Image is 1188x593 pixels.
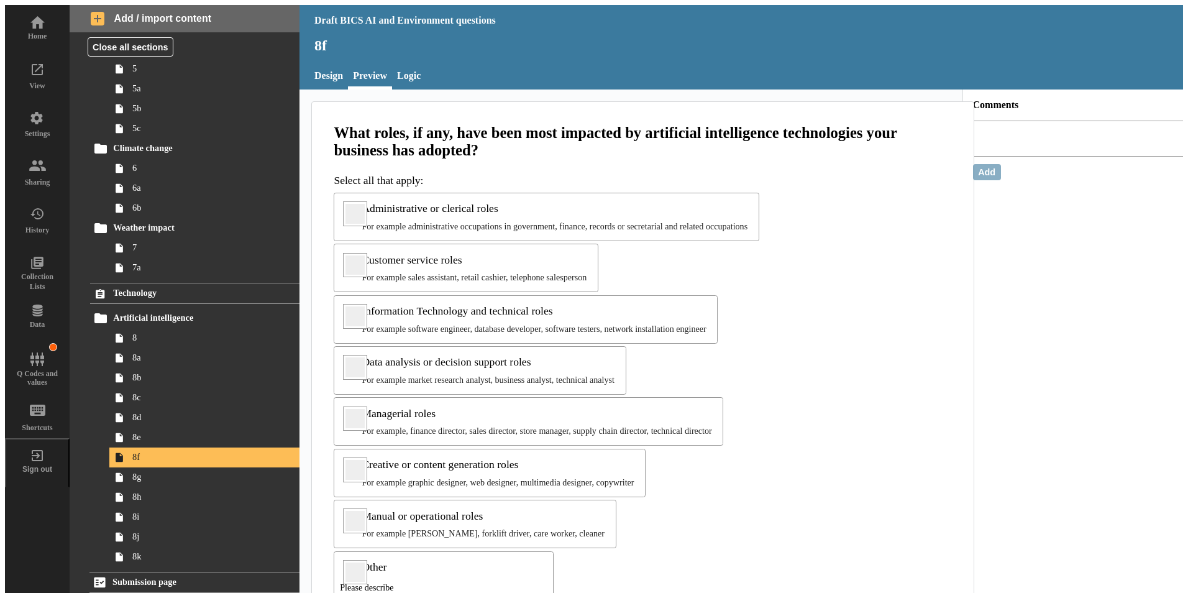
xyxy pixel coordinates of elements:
a: Submission page [89,572,308,593]
a: Technology [90,283,299,304]
span: Climate change [113,143,263,154]
a: 8i [109,507,308,527]
div: View [16,81,59,91]
div: Shortcuts [16,423,59,433]
li: TechnologyArtificial intelligence88a8b8c8d8e8f8g8h8i8j8k [70,283,299,567]
a: 8b [109,368,308,388]
h1: Comments [963,90,1184,111]
span: 5a [132,83,275,94]
span: Weather impact [113,223,263,233]
li: Climate change66a6b [96,139,299,218]
span: 8h [132,492,275,502]
li: Artificial intelligence88a8b8c8d8e8f8g8h8i8j8k [96,308,299,567]
span: Technology [113,288,263,298]
div: Home [16,32,59,42]
a: 8 [109,328,308,348]
span: 6 [132,163,275,173]
span: 8a [132,352,275,363]
a: 8c [109,388,308,408]
div: Sign out [16,465,59,475]
span: 8b [132,372,275,383]
a: Shortcuts [5,390,70,438]
button: Close all sections [88,37,173,57]
a: Preview [348,65,392,90]
a: 6a [109,178,308,198]
span: 8e [132,432,275,443]
span: Add / import content [91,12,279,25]
span: 5c [132,123,275,134]
div: Draft BICS AI and Environment questions [314,15,496,26]
a: 5 [109,59,308,79]
a: 6 [109,159,308,178]
span: 8 [132,333,275,343]
a: Collection Lists [5,246,70,293]
a: 5a [109,79,308,99]
span: 7a [132,262,275,273]
span: 6b [132,203,275,213]
button: Add / import content [70,5,299,32]
a: Data [5,293,70,341]
h1: 8f [314,36,1168,55]
a: 8e [109,428,308,448]
div: Q Codes and values [16,369,59,387]
a: 5c [109,119,308,139]
a: 8h [109,487,308,507]
a: Design [309,65,348,90]
a: Climate change [90,139,299,159]
div: Sharing [16,178,59,188]
a: 8g [109,467,308,487]
a: 7 [109,238,308,258]
a: 8f [109,448,308,467]
span: 7 [132,242,275,253]
a: 5b [109,99,308,119]
li: Net-zero carbon emissions455a5b5c [96,19,299,139]
a: History [5,198,70,246]
li: Weather impact77a [96,218,299,278]
div: History [16,226,59,236]
span: 8d [132,412,275,423]
span: Artificial intelligence [113,313,263,323]
span: 5 [132,63,275,74]
div: Settings [16,129,59,139]
a: View [5,53,70,101]
span: 8g [132,472,275,482]
a: 8a [109,348,308,368]
a: 8k [109,547,308,567]
span: 8k [132,551,275,562]
button: Sign out [5,438,70,487]
span: 8i [132,512,275,522]
div: Collection Lists [16,272,59,292]
a: Logic [392,65,426,90]
a: Settings [5,101,70,149]
span: 8f [132,452,275,462]
a: Artificial intelligence [90,308,299,328]
a: 6b [109,198,308,218]
span: Submission page [112,577,270,587]
a: 8d [109,408,308,428]
a: Home [5,5,70,53]
span: 8j [132,531,275,542]
span: 6a [132,183,275,193]
span: 8c [132,392,275,403]
a: 7a [109,258,308,278]
a: Q Codes and values [5,342,70,390]
div: What roles, if any, have been most impacted by artificial intelligence technologies your business... [334,124,951,159]
a: Sharing [5,149,70,197]
span: 5b [132,103,275,114]
a: Weather impact [90,218,299,238]
div: Data [16,320,59,330]
a: 8j [109,527,308,547]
